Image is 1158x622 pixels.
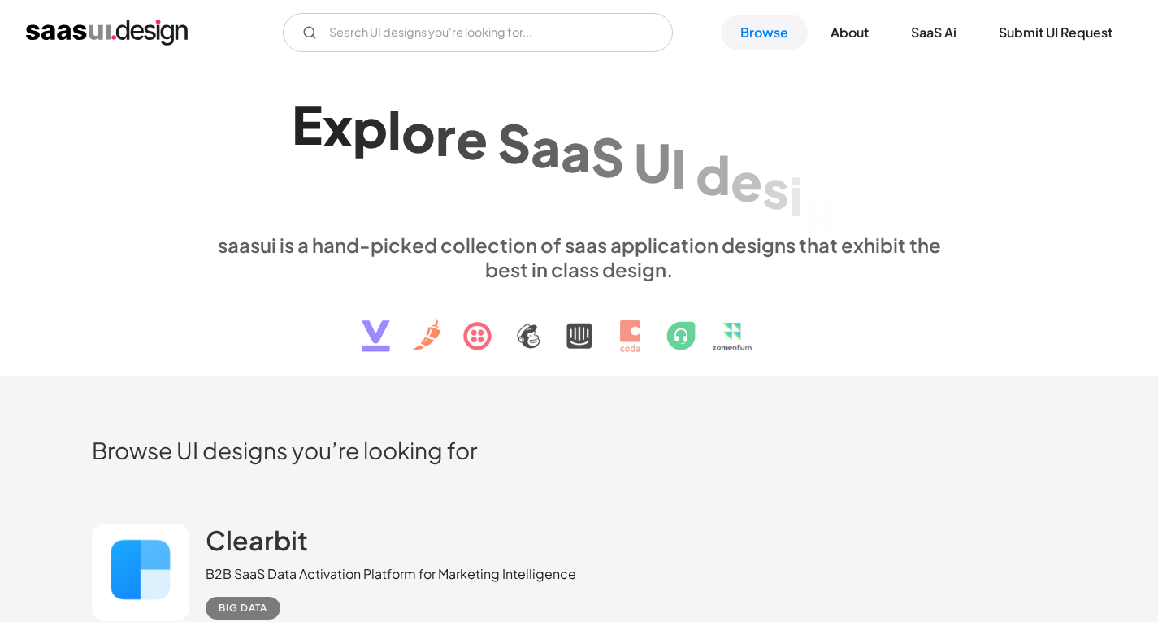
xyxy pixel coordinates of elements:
[436,104,456,167] div: r
[206,524,308,556] h2: Clearbit
[762,157,789,220] div: s
[333,281,826,366] img: text, icon, saas logo
[531,115,561,178] div: a
[206,524,308,564] a: Clearbit
[696,143,731,206] div: d
[721,15,808,50] a: Browse
[26,20,188,46] a: home
[206,564,576,584] div: B2B SaaS Data Activation Platform for Marketing Intelligence
[497,111,531,174] div: S
[323,94,353,157] div: x
[671,137,686,199] div: I
[353,96,388,159] div: p
[219,598,267,618] div: Big Data
[292,93,323,155] div: E
[206,233,953,281] div: saasui is a hand-picked collection of saas application designs that exhibit the best in class des...
[456,107,488,170] div: e
[803,172,836,235] div: g
[891,15,976,50] a: SaaS Ai
[811,15,888,50] a: About
[388,98,401,161] div: l
[283,13,673,52] input: Search UI designs you're looking for...
[561,120,591,183] div: a
[634,131,671,194] div: U
[401,101,436,163] div: o
[789,164,803,227] div: i
[92,436,1067,464] h2: Browse UI designs you’re looking for
[591,125,624,188] div: S
[283,13,673,52] form: Email Form
[731,150,762,212] div: e
[979,15,1132,50] a: Submit UI Request
[206,91,953,216] h1: Explore SaaS UI design patterns & interactions.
